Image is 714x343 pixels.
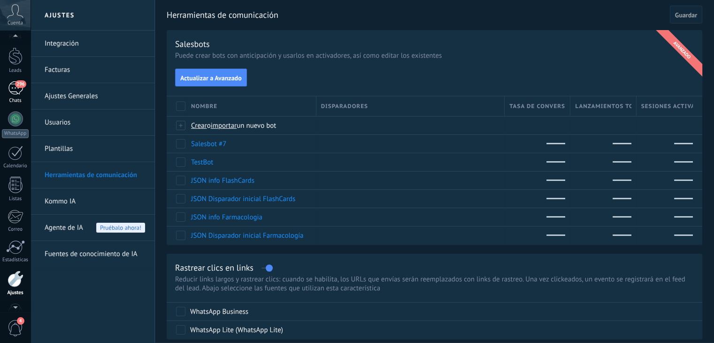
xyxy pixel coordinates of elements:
a: Usuarios [45,109,145,136]
div: 0 [570,153,631,171]
span: Nombre [191,102,217,111]
span: Tasa de conversión [509,102,565,111]
div: Rastrear clics en links [175,262,253,273]
div: 0 [637,208,693,226]
li: Fuentes de conocimiento de IA [31,241,154,267]
div: Salesbots [175,39,210,49]
p: Puede crear bots con anticipación y usarlos en activadores, así como editar los existentes [175,51,694,60]
a: JSON info Farmacologia [191,213,262,222]
span: Agente de IA [45,215,83,241]
div: 0 [637,135,693,153]
span: Actualizar a Avanzado [180,75,242,81]
span: Lanzamientos totales [575,102,631,111]
div: WhatsApp [2,129,29,138]
li: Plantillas [31,136,154,162]
div: 14% [505,190,566,208]
div: 0% [505,135,566,153]
a: Herramientas de comunicación [45,162,145,188]
div: Chats [2,98,29,104]
div: Listas [2,196,29,202]
span: Guardar [675,12,697,18]
span: Pruébalo ahora! [96,223,145,233]
a: Facturas [45,57,145,83]
span: 296 [15,80,26,88]
span: un nuevo bot [237,121,276,130]
a: Salesbot #7 [191,140,226,148]
div: avanzado [654,22,710,78]
li: Facturas [31,57,154,83]
div: 228 [570,171,631,189]
a: JSON info FlashCards [191,176,254,185]
li: Kommo IA [31,188,154,215]
a: Integración [45,31,145,57]
a: Plantillas [45,136,145,162]
div: Correo [2,226,29,233]
div: WhatsApp Business [190,307,248,317]
div: 2871 [570,226,631,244]
a: Kommo IA [45,188,145,215]
a: JSON Disparador inicial Farmacología [191,231,303,240]
a: Ajustes Generales [45,83,145,109]
a: TestBot [191,158,213,167]
span: importar [211,121,237,130]
div: 0 [570,135,631,153]
span: Crear [191,121,207,130]
span: Disparadores [321,102,368,111]
span: Cuenta [8,20,23,26]
div: 100% [505,171,566,189]
span: o [207,121,211,130]
h2: Herramientas de comunicación [167,6,667,24]
li: Agente de IA [31,215,154,241]
button: Actualizar a Avanzado [175,69,247,86]
div: Calendario [2,163,29,169]
li: Usuarios [31,109,154,136]
div: 0 [637,153,693,171]
a: Actualizar a Avanzado [175,73,247,82]
div: 317 [637,190,693,208]
a: Agente de IAPruébalo ahora! [45,215,145,241]
li: Herramientas de comunicación [31,162,154,188]
li: Ajustes Generales [31,83,154,109]
a: JSON Disparador inicial FlashCards [191,195,295,203]
div: 939 [637,226,693,244]
li: Integración [31,31,154,57]
div: 19% [505,226,566,244]
span: 4 [17,317,24,325]
div: Estadísticas [2,257,29,263]
div: WhatsApp Lite (WhatsApp Lite) [190,326,283,335]
a: Fuentes de conocimiento de IA [45,241,145,267]
div: Ajustes [2,290,29,296]
button: Guardar [670,6,702,23]
div: 0 [637,171,693,189]
div: 845 [570,190,631,208]
div: Leads [2,68,29,74]
span: Sesiones activas [641,102,693,111]
div: 100% [505,208,566,226]
p: Reducir links largos y rastrear clics: cuando se habilita, los URLs que envías serán reemplazados... [175,275,694,293]
div: 0% [505,153,566,171]
div: 1143 [570,208,631,226]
